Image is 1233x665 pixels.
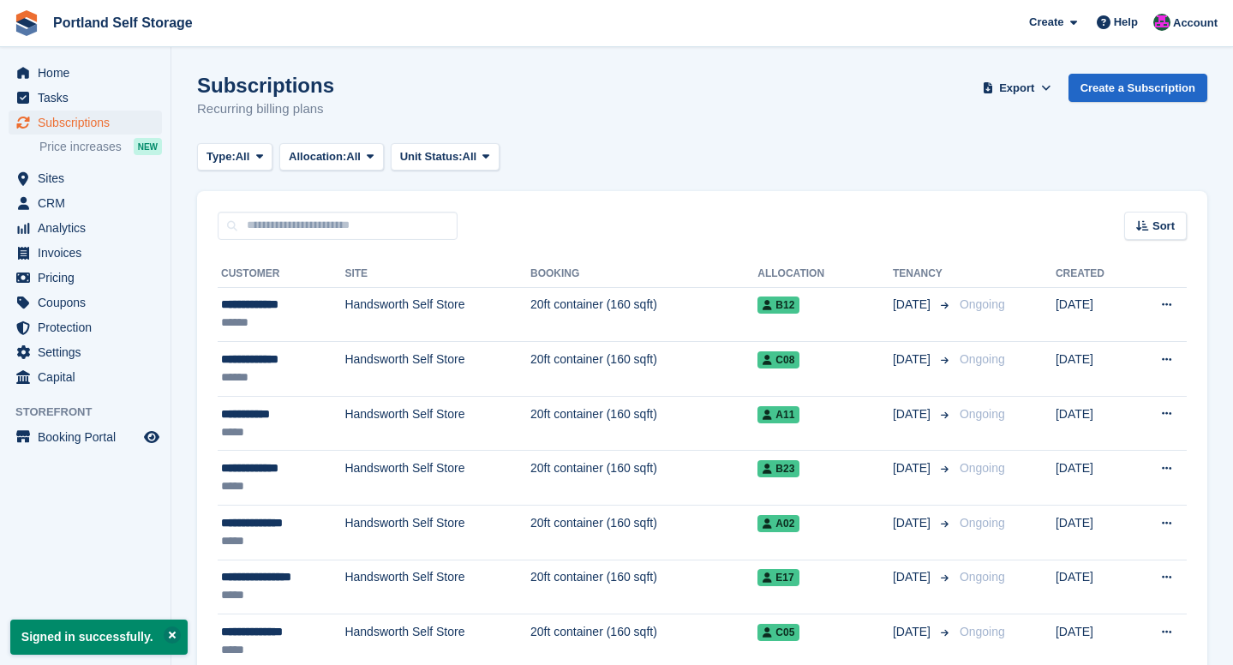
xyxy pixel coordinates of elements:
[9,340,162,364] a: menu
[38,291,141,315] span: Coupons
[14,10,39,36] img: stora-icon-8386f47178a22dfd0bd8f6a31ec36ba5ce8667c1dd55bd0f319d3a0aa187defe.svg
[893,623,934,641] span: [DATE]
[893,568,934,586] span: [DATE]
[38,241,141,265] span: Invoices
[530,451,757,506] td: 20ft container (160 sqft)
[757,297,799,314] span: B12
[279,143,384,171] button: Allocation: All
[344,451,530,506] td: Handsworth Self Store
[38,340,141,364] span: Settings
[206,148,236,165] span: Type:
[893,296,934,314] span: [DATE]
[9,86,162,110] a: menu
[1056,506,1131,560] td: [DATE]
[1056,451,1131,506] td: [DATE]
[1068,74,1207,102] a: Create a Subscription
[960,461,1005,475] span: Ongoing
[757,569,799,586] span: E17
[39,137,162,156] a: Price increases NEW
[960,297,1005,311] span: Ongoing
[530,287,757,342] td: 20ft container (160 sqft)
[289,148,346,165] span: Allocation:
[999,80,1034,97] span: Export
[530,396,757,451] td: 20ft container (160 sqft)
[1056,342,1131,397] td: [DATE]
[960,407,1005,421] span: Ongoing
[236,148,250,165] span: All
[893,261,953,288] th: Tenancy
[344,287,530,342] td: Handsworth Self Store
[9,241,162,265] a: menu
[979,74,1055,102] button: Export
[38,61,141,85] span: Home
[893,350,934,368] span: [DATE]
[757,515,799,532] span: A02
[9,365,162,389] a: menu
[960,570,1005,584] span: Ongoing
[38,216,141,240] span: Analytics
[1152,218,1175,235] span: Sort
[38,86,141,110] span: Tasks
[46,9,200,37] a: Portland Self Storage
[1056,287,1131,342] td: [DATE]
[1056,396,1131,451] td: [DATE]
[757,624,799,641] span: C05
[38,365,141,389] span: Capital
[9,166,162,190] a: menu
[9,111,162,135] a: menu
[39,139,122,155] span: Price increases
[1056,261,1131,288] th: Created
[960,516,1005,530] span: Ongoing
[38,166,141,190] span: Sites
[757,406,799,423] span: A11
[757,460,799,477] span: B23
[9,425,162,449] a: menu
[530,261,757,288] th: Booking
[134,138,162,155] div: NEW
[9,216,162,240] a: menu
[463,148,477,165] span: All
[757,261,893,288] th: Allocation
[757,351,799,368] span: C08
[38,425,141,449] span: Booking Portal
[1056,560,1131,614] td: [DATE]
[38,111,141,135] span: Subscriptions
[10,620,188,655] p: Signed in successfully.
[1114,14,1138,31] span: Help
[15,404,171,421] span: Storefront
[960,352,1005,366] span: Ongoing
[1153,14,1170,31] img: David Baker
[38,191,141,215] span: CRM
[1029,14,1063,31] span: Create
[344,560,530,614] td: Handsworth Self Store
[893,514,934,532] span: [DATE]
[9,61,162,85] a: menu
[218,261,344,288] th: Customer
[960,625,1005,638] span: Ongoing
[344,506,530,560] td: Handsworth Self Store
[530,506,757,560] td: 20ft container (160 sqft)
[530,342,757,397] td: 20ft container (160 sqft)
[141,427,162,447] a: Preview store
[197,99,334,119] p: Recurring billing plans
[893,405,934,423] span: [DATE]
[1173,15,1218,32] span: Account
[9,191,162,215] a: menu
[530,560,757,614] td: 20ft container (160 sqft)
[9,266,162,290] a: menu
[197,74,334,97] h1: Subscriptions
[346,148,361,165] span: All
[9,315,162,339] a: menu
[38,315,141,339] span: Protection
[893,459,934,477] span: [DATE]
[344,261,530,288] th: Site
[391,143,500,171] button: Unit Status: All
[38,266,141,290] span: Pricing
[197,143,272,171] button: Type: All
[344,342,530,397] td: Handsworth Self Store
[344,396,530,451] td: Handsworth Self Store
[9,291,162,315] a: menu
[400,148,463,165] span: Unit Status:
